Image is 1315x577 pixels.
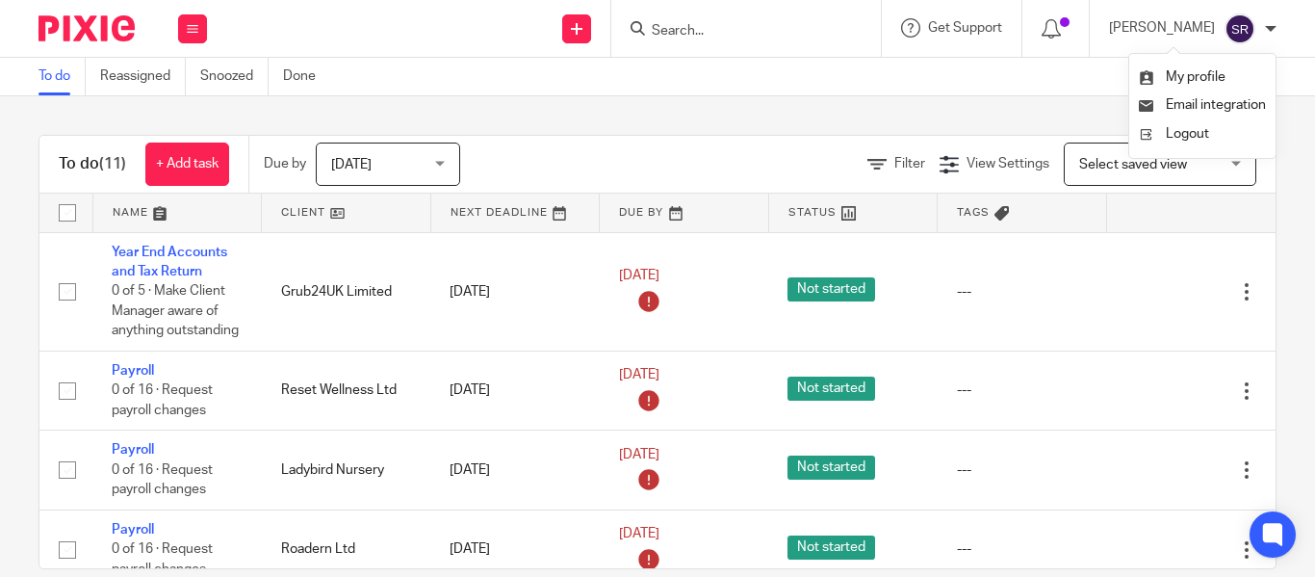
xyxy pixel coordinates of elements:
a: Year End Accounts and Tax Return [112,246,227,278]
span: (11) [99,156,126,171]
span: [DATE] [619,527,659,540]
h1: To do [59,154,126,174]
a: Payroll [112,364,154,378]
a: Payroll [112,443,154,457]
td: [DATE] [430,431,600,510]
span: Select saved view [1079,158,1187,171]
td: [DATE] [430,351,600,430]
span: Not started [787,377,875,401]
a: Reassigned [100,58,186,95]
img: Pixie [39,15,135,41]
a: Snoozed [200,58,269,95]
a: My profile [1139,70,1225,84]
span: Filter [894,157,925,170]
a: To do [39,58,86,95]
a: + Add task [145,143,229,186]
span: [DATE] [619,270,659,283]
span: [DATE] [619,448,659,461]
td: Grub24UK Limited [262,232,431,351]
p: [PERSON_NAME] [1109,18,1215,38]
span: Not started [787,456,875,480]
span: Tags [957,207,990,218]
div: --- [957,380,1088,400]
input: Search [650,23,823,40]
span: 0 of 5 · Make Client Manager aware of anything outstanding [112,284,239,337]
img: svg%3E [1225,13,1255,44]
div: --- [957,460,1088,480]
td: Ladybird Nursery [262,431,431,510]
div: --- [957,282,1088,302]
a: Payroll [112,523,154,537]
span: Not started [787,536,875,560]
span: 0 of 16 · Request payroll changes [112,542,213,576]
span: Get Support [928,21,1002,35]
td: Reset Wellness Ltd [262,351,431,430]
a: Done [283,58,330,95]
span: 0 of 16 · Request payroll changes [112,383,213,417]
span: Logout [1166,127,1209,141]
span: Not started [787,277,875,302]
p: Due by [264,154,306,173]
span: Email integration [1166,98,1266,112]
span: 0 of 16 · Request payroll changes [112,463,213,497]
span: [DATE] [619,369,659,382]
div: --- [957,539,1088,559]
span: [DATE] [331,158,372,171]
span: View Settings [967,157,1049,170]
td: [DATE] [430,232,600,351]
a: Email integration [1139,98,1266,112]
span: My profile [1166,70,1225,84]
a: Logout [1139,120,1266,148]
